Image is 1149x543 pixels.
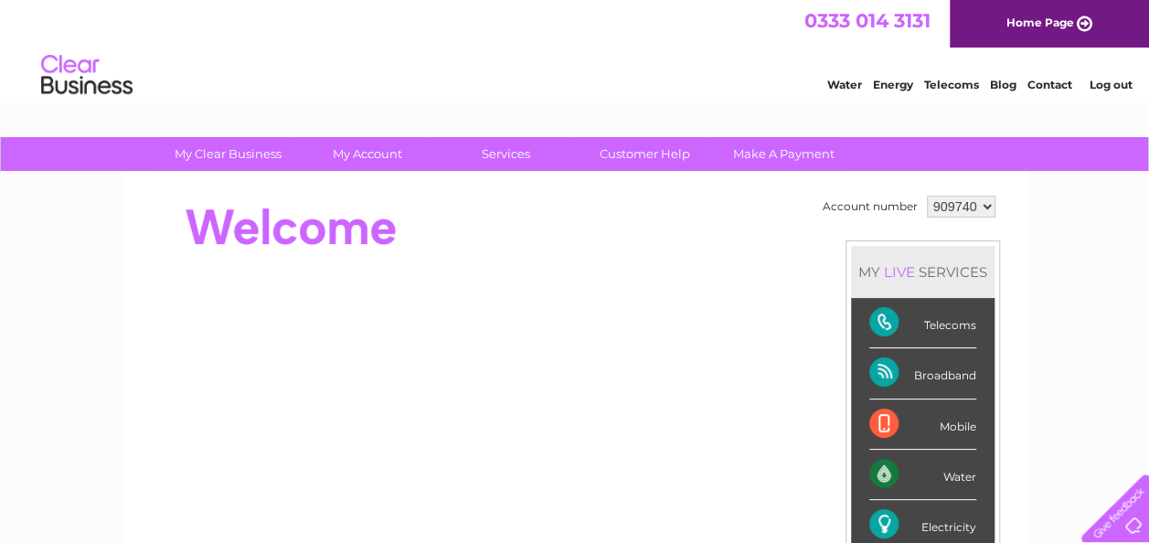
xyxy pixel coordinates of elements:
[827,78,862,91] a: Water
[990,78,1016,91] a: Blog
[569,137,720,171] a: Customer Help
[144,10,1007,89] div: Clear Business is a trading name of Verastar Limited (registered in [GEOGRAPHIC_DATA] No. 3667643...
[818,191,922,222] td: Account number
[292,137,442,171] a: My Account
[869,450,976,500] div: Water
[40,48,133,103] img: logo.png
[880,263,919,281] div: LIVE
[869,399,976,450] div: Mobile
[924,78,979,91] a: Telecoms
[851,246,995,298] div: MY SERVICES
[804,9,931,32] a: 0333 014 3131
[1027,78,1072,91] a: Contact
[431,137,581,171] a: Services
[1089,78,1132,91] a: Log out
[869,298,976,348] div: Telecoms
[708,137,859,171] a: Make A Payment
[869,348,976,399] div: Broadband
[873,78,913,91] a: Energy
[153,137,303,171] a: My Clear Business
